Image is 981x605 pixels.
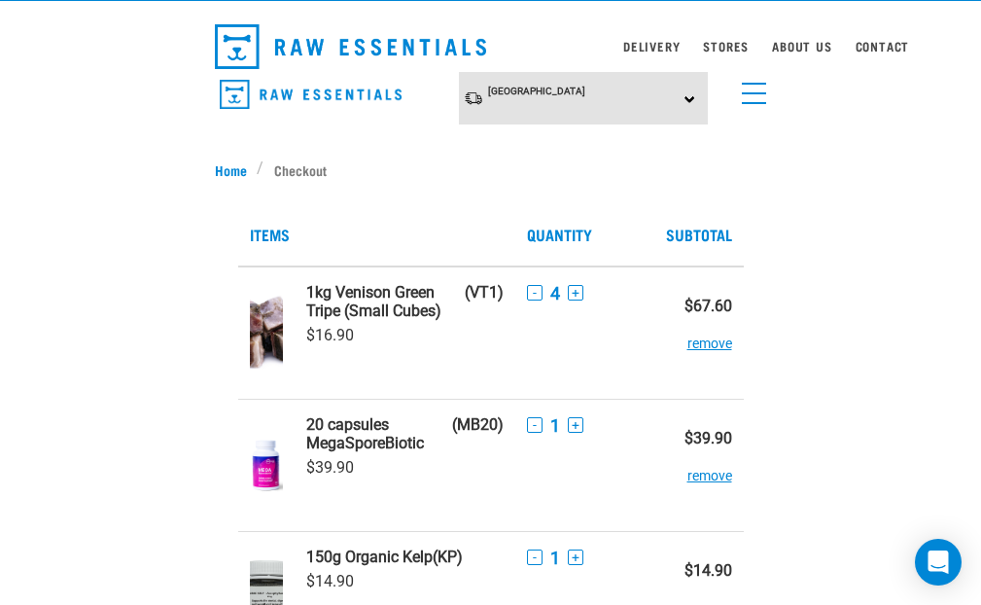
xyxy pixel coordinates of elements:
th: Subtotal [650,203,743,267]
button: - [527,417,543,433]
strong: 150g Organic Kelp [306,548,433,566]
span: $14.90 [306,572,354,590]
img: Raw Essentials Logo [220,80,402,110]
a: menu [732,71,767,106]
button: - [527,285,543,301]
button: + [568,550,583,565]
button: - [527,550,543,565]
button: + [568,285,583,301]
strong: 20 capsules MegaSporeBiotic [306,415,452,452]
th: Items [238,203,515,267]
a: Stores [703,43,749,50]
span: 4 [550,283,560,303]
button: + [568,417,583,433]
span: [GEOGRAPHIC_DATA] [488,86,585,96]
td: $67.60 [650,267,743,400]
strong: 1kg Venison Green Tripe (Small Cubes) [306,283,465,320]
a: 150g Organic Kelp(KP) [306,548,504,566]
img: Venison Green Tripe (Small Cubes) [250,283,283,383]
a: About Us [772,43,831,50]
a: Delivery [623,43,680,50]
img: Raw Essentials Logo [215,24,487,69]
a: 20 capsules MegaSporeBiotic(MB20) [306,415,504,452]
a: 1kg Venison Green Tripe (Small Cubes)(VT1) [306,283,504,320]
span: 1 [550,548,560,568]
td: $39.90 [650,399,743,531]
span: $39.90 [306,458,354,477]
th: Quantity [515,203,651,267]
nav: dropdown navigation [199,17,783,77]
nav: breadcrumbs [215,160,767,180]
img: van-moving.png [464,90,483,106]
span: 1 [550,415,560,436]
button: remove [687,315,732,353]
button: remove [687,447,732,485]
div: Open Intercom Messenger [915,539,962,586]
span: $16.90 [306,326,354,344]
a: Home [215,160,258,180]
img: MegaSporeBiotic [250,415,283,516]
a: Contact [856,43,910,50]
